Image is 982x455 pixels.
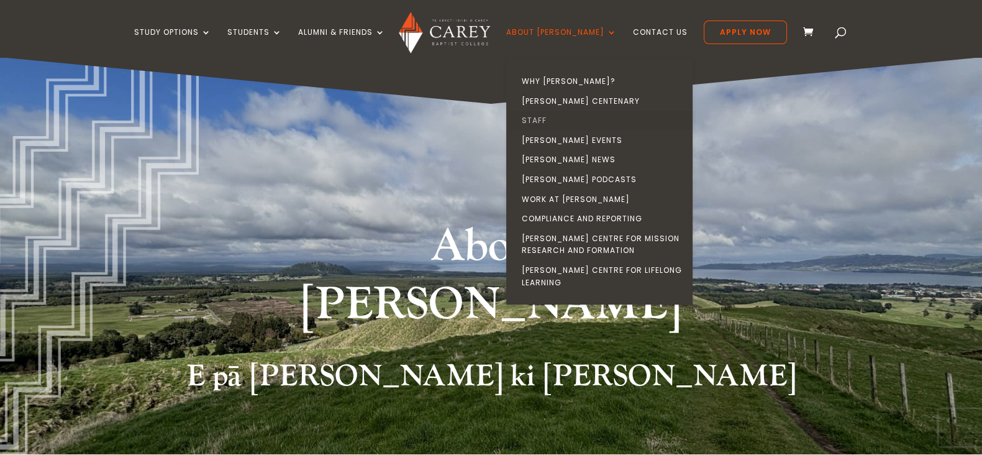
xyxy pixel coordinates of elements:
h2: E pā [PERSON_NAME] ki [PERSON_NAME] [156,359,827,401]
a: About [PERSON_NAME] [506,28,617,57]
a: [PERSON_NAME] News [509,150,696,170]
a: [PERSON_NAME] Centre for Lifelong Learning [509,260,696,292]
a: Students [227,28,282,57]
h1: About [PERSON_NAME] [258,218,724,340]
a: [PERSON_NAME] Podcasts [509,170,696,190]
a: Contact Us [633,28,688,57]
a: [PERSON_NAME] Events [509,131,696,150]
img: Carey Baptist College [399,12,490,53]
a: Study Options [134,28,211,57]
a: [PERSON_NAME] Centenary [509,91,696,111]
a: Compliance and Reporting [509,209,696,229]
a: [PERSON_NAME] Centre for Mission Research and Formation [509,229,696,260]
a: Staff [509,111,696,131]
a: Work at [PERSON_NAME] [509,190,696,209]
a: Why [PERSON_NAME]? [509,71,696,91]
a: Apply Now [704,21,787,44]
a: Alumni & Friends [298,28,385,57]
